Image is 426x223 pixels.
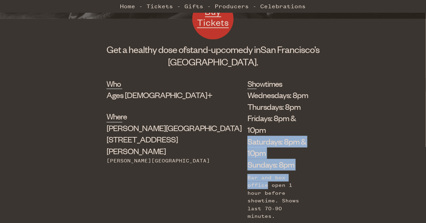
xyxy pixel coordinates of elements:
li: Fridays: 8pm & 10pm [247,113,309,136]
h2: Showtimes [247,78,257,89]
div: [PERSON_NAME][GEOGRAPHIC_DATA] [106,157,213,165]
div: [STREET_ADDRESS][PERSON_NAME] [106,123,213,157]
li: Saturdays: 8pm & 10pm [247,136,309,159]
h2: Who [106,78,122,89]
div: Bar and box office open 1 hour before showtime. Shows last 70-90 minutes. [247,174,309,220]
h2: Where [106,111,122,122]
span: [GEOGRAPHIC_DATA]. [168,56,258,67]
span: Buy Tickets [197,6,229,28]
li: Wednesdays: 8pm [247,89,309,101]
li: Thursdays: 8pm [247,101,309,113]
span: San Francisco’s [261,43,319,55]
div: Ages [DEMOGRAPHIC_DATA]+ [106,89,213,101]
li: Sundays: 8pm [247,159,309,171]
span: stand-up [186,43,221,55]
h1: Get a healthy dose of comedy in [106,43,319,68]
span: [PERSON_NAME][GEOGRAPHIC_DATA] [106,123,242,133]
